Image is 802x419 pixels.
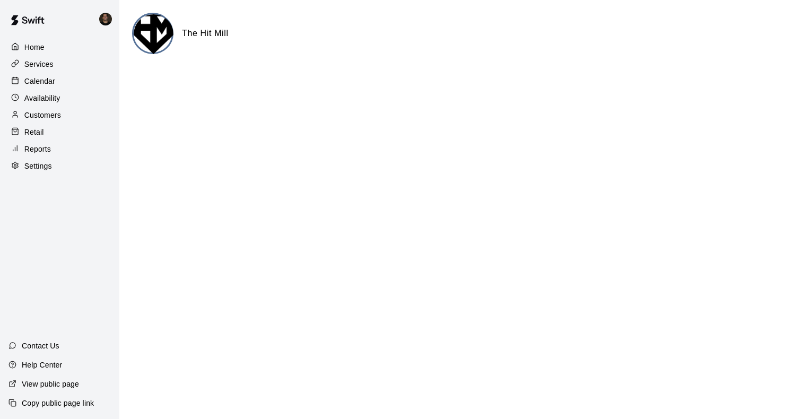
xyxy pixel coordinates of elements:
p: Availability [24,93,60,103]
img: The Hit Mill logo [134,14,173,54]
a: Calendar [8,73,111,89]
p: Customers [24,110,61,120]
a: Availability [8,90,111,106]
h6: The Hit Mill [182,27,229,40]
a: Reports [8,141,111,157]
p: Contact Us [22,341,59,351]
p: Help Center [22,360,62,370]
a: Settings [8,158,111,174]
p: Retail [24,127,44,137]
p: Home [24,42,45,53]
div: Kyle Harris [97,8,119,30]
p: Reports [24,144,51,154]
a: Customers [8,107,111,123]
p: Services [24,59,54,69]
a: Services [8,56,111,72]
a: Home [8,39,111,55]
p: Settings [24,161,52,171]
p: Copy public page link [22,398,94,408]
p: View public page [22,379,79,389]
a: Retail [8,124,111,140]
p: Calendar [24,76,55,86]
img: Kyle Harris [99,13,112,25]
